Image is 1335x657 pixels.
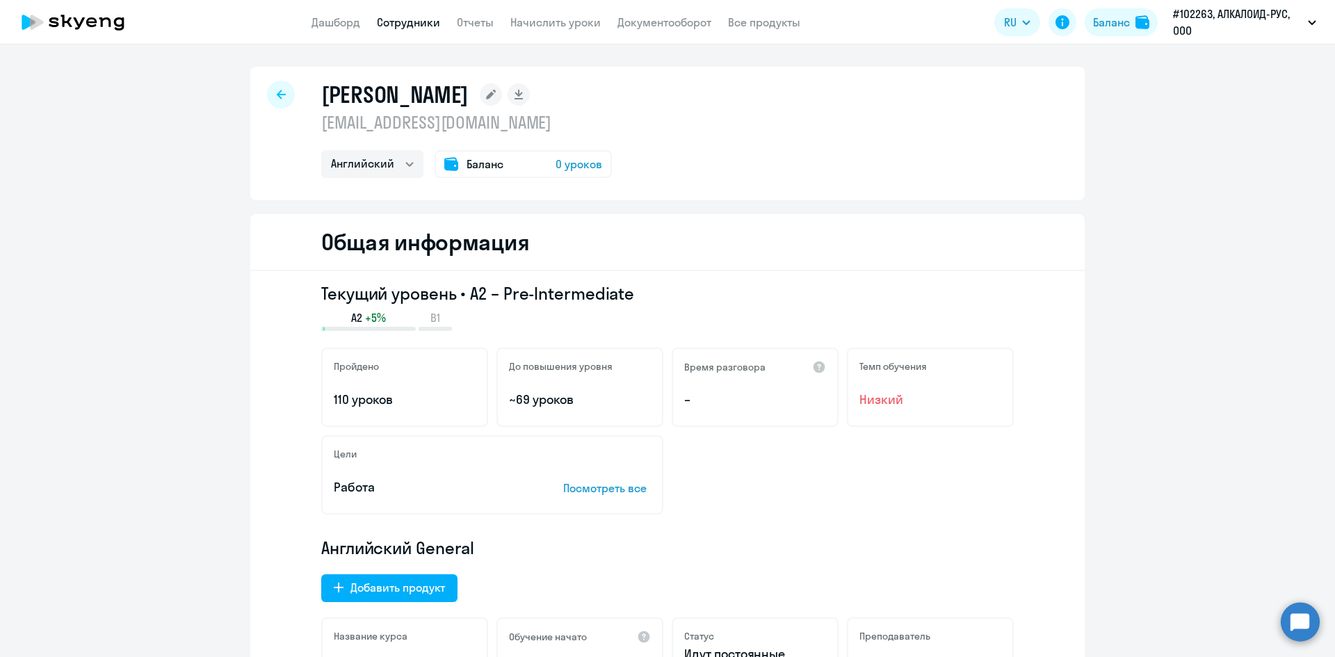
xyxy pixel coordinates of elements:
[617,15,711,29] a: Документооборот
[334,630,407,642] h5: Название курса
[321,111,612,133] p: [EMAIL_ADDRESS][DOMAIN_NAME]
[563,480,651,496] p: Посмотреть все
[321,537,474,559] span: Английский General
[684,630,714,642] h5: Статус
[365,310,386,325] span: +5%
[509,360,613,373] h5: До повышения уровня
[510,15,601,29] a: Начислить уроки
[1173,6,1302,39] p: #102263, АЛКАЛОИД-РУС, ООО
[1085,8,1158,36] button: Балансbalance
[321,228,529,256] h2: Общая информация
[684,391,826,409] p: –
[321,282,1014,305] h3: Текущий уровень • A2 – Pre-Intermediate
[334,478,520,496] p: Работа
[684,361,766,373] h5: Время разговора
[377,15,440,29] a: Сотрудники
[1166,6,1323,39] button: #102263, АЛКАЛОИД-РУС, ООО
[430,310,440,325] span: B1
[1093,14,1130,31] div: Баланс
[859,360,927,373] h5: Темп обучения
[728,15,800,29] a: Все продукты
[351,310,362,325] span: A2
[859,391,1001,409] span: Низкий
[311,15,360,29] a: Дашборд
[994,8,1040,36] button: RU
[350,579,445,596] div: Добавить продукт
[859,630,930,642] h5: Преподаватель
[556,156,602,172] span: 0 уроков
[321,574,458,602] button: Добавить продукт
[334,360,379,373] h5: Пройдено
[1135,15,1149,29] img: balance
[1004,14,1017,31] span: RU
[334,448,357,460] h5: Цели
[321,81,469,108] h1: [PERSON_NAME]
[457,15,494,29] a: Отчеты
[509,391,651,409] p: ~69 уроков
[467,156,503,172] span: Баланс
[509,631,587,643] h5: Обучение начато
[334,391,476,409] p: 110 уроков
